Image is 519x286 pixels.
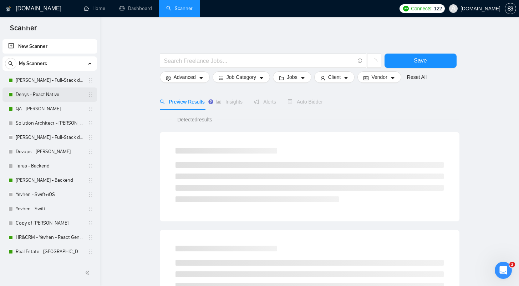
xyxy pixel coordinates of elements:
[166,5,193,11] a: searchScanner
[88,192,93,197] span: holder
[16,245,83,259] a: Real Estate - [GEOGRAPHIC_DATA] - React General - СL
[88,177,93,183] span: holder
[19,56,47,71] span: My Scanners
[84,5,105,11] a: homeHome
[160,71,210,83] button: settingAdvancedcaret-down
[509,262,515,267] span: 2
[371,73,387,81] span: Vendor
[216,99,221,104] span: area-chart
[88,235,93,240] span: holder
[160,99,165,104] span: search
[16,259,83,273] a: Healthcare Yevhen - React General - СL
[88,135,93,140] span: holder
[328,73,341,81] span: Client
[16,145,83,159] a: Devops - [PERSON_NAME]
[495,262,512,279] iframe: Intercom live chat
[451,6,456,11] span: user
[16,116,83,130] a: Solution Architect - [PERSON_NAME]
[314,71,355,83] button: userClientcaret-down
[300,75,305,81] span: caret-down
[227,73,256,81] span: Job Category
[208,99,214,105] div: Tooltip anchor
[164,56,355,65] input: Search Freelance Jobs...
[174,73,196,81] span: Advanced
[5,61,16,66] span: search
[6,3,11,15] img: logo
[344,75,348,81] span: caret-down
[16,230,83,245] a: HR&CRM - Yevhen - React General - СL
[411,5,432,12] span: Connects:
[88,77,93,83] span: holder
[216,99,243,105] span: Insights
[16,102,83,116] a: QA - [PERSON_NAME]
[199,75,204,81] span: caret-down
[16,73,83,87] a: [PERSON_NAME] - Full-Stack dev
[363,75,368,81] span: idcard
[254,99,276,105] span: Alerts
[88,92,93,97] span: holder
[172,116,217,124] span: Detected results
[320,75,325,81] span: user
[16,202,83,216] a: Yevhen - Swift
[357,71,401,83] button: idcardVendorcaret-down
[16,173,83,187] a: [PERSON_NAME] - Backend
[88,206,93,212] span: holder
[390,75,395,81] span: caret-down
[213,71,270,83] button: barsJob Categorycaret-down
[16,87,83,102] a: Denys - React Native
[88,106,93,112] span: holder
[273,71,311,83] button: folderJobscaret-down
[505,6,516,11] a: setting
[358,59,362,63] span: info-circle
[88,149,93,155] span: holder
[88,220,93,226] span: holder
[288,99,292,104] span: robot
[4,23,42,38] span: Scanner
[259,75,264,81] span: caret-down
[407,73,427,81] a: Reset All
[2,39,97,54] li: New Scanner
[434,5,442,12] span: 122
[505,3,516,14] button: setting
[219,75,224,81] span: bars
[385,54,457,68] button: Save
[403,6,409,11] img: upwork-logo.png
[5,58,16,69] button: search
[279,75,284,81] span: folder
[166,75,171,81] span: setting
[88,163,93,169] span: holder
[88,249,93,255] span: holder
[287,73,297,81] span: Jobs
[85,269,92,276] span: double-left
[88,120,93,126] span: holder
[16,216,83,230] a: Copy of [PERSON_NAME]
[16,159,83,173] a: Taras - Backend
[16,187,83,202] a: Yevhen - Swift+iOS
[160,99,205,105] span: Preview Results
[8,39,91,54] a: New Scanner
[414,56,427,65] span: Save
[371,59,377,65] span: loading
[119,5,152,11] a: dashboardDashboard
[288,99,323,105] span: Auto Bidder
[254,99,259,104] span: notification
[16,130,83,145] a: [PERSON_NAME] - Full-Stack dev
